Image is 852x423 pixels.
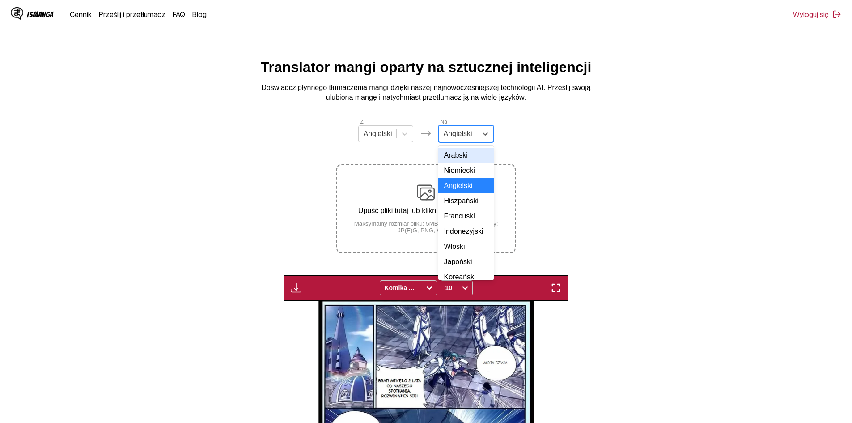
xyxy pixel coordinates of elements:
p: Upuść pliki tutaj lub kliknij, aby przeglądać. [337,207,514,215]
img: Download translated images [291,282,301,293]
img: IsManga Logo [11,7,23,20]
div: Japoński [438,254,493,269]
div: IsManga [27,10,54,19]
div: Indonezyjski [438,224,493,239]
a: Prześlij i przetłumacz [99,10,165,19]
div: Angielski [438,178,493,193]
div: Niemiecki [438,163,493,178]
button: Wyloguj się [793,10,841,19]
div: Włoski [438,239,493,254]
a: Cennik [70,10,92,19]
small: Maksymalny rozmiar pliku: 5MB • Obsługiwane formaty: JP(E)G, PNG, WEBP [337,220,514,234]
img: Enter fullscreen [551,282,561,293]
a: IsManga LogoIsManga [11,7,70,21]
a: FAQ [173,10,185,19]
label: Na [440,119,447,125]
h1: Translator mangi oparty na sztucznej inteligencji [261,59,592,76]
div: Arabski [438,148,493,163]
img: Sign out [832,10,841,19]
div: Hiszpański [438,193,493,209]
label: Z [360,119,363,125]
div: Francuski [438,209,493,224]
a: Blog [192,10,207,19]
div: Koreański [438,269,493,285]
img: Languages icon [420,128,431,139]
p: Doświadcz płynnego tłumaczenia mangi dzięki naszej najnowocześniejszej technologii AI. Prześlij s... [247,83,605,103]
